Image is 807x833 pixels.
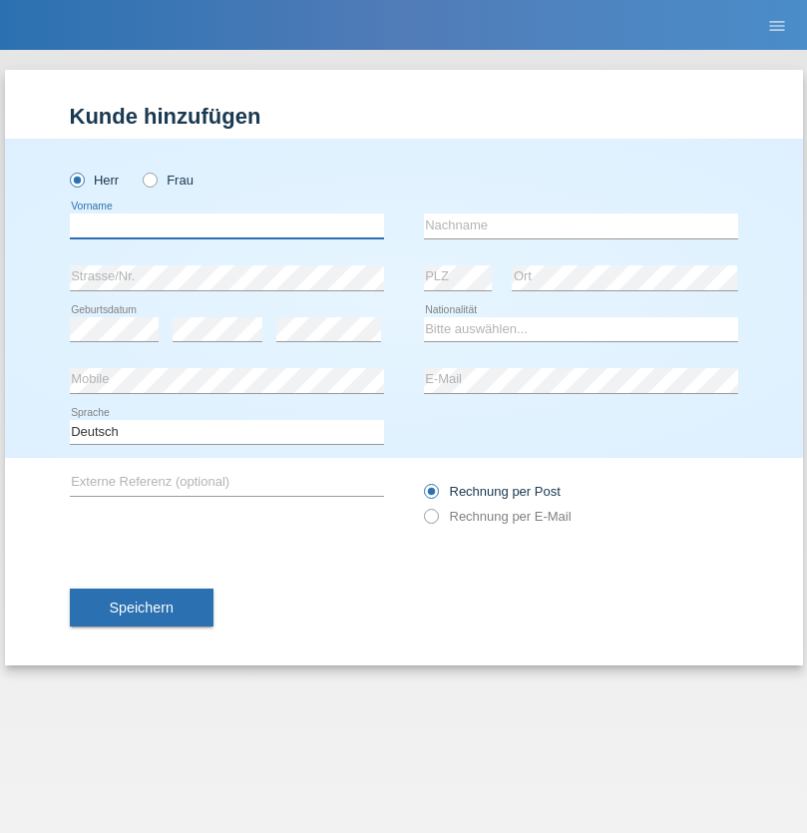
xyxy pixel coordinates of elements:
label: Rechnung per E-Mail [424,509,572,524]
input: Rechnung per Post [424,484,437,509]
span: Speichern [110,600,174,616]
i: menu [767,16,787,36]
label: Rechnung per Post [424,484,561,499]
input: Frau [143,173,156,186]
label: Herr [70,173,120,188]
label: Frau [143,173,194,188]
input: Herr [70,173,83,186]
h1: Kunde hinzufügen [70,104,738,129]
input: Rechnung per E-Mail [424,509,437,534]
button: Speichern [70,589,213,626]
a: menu [757,19,797,31]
